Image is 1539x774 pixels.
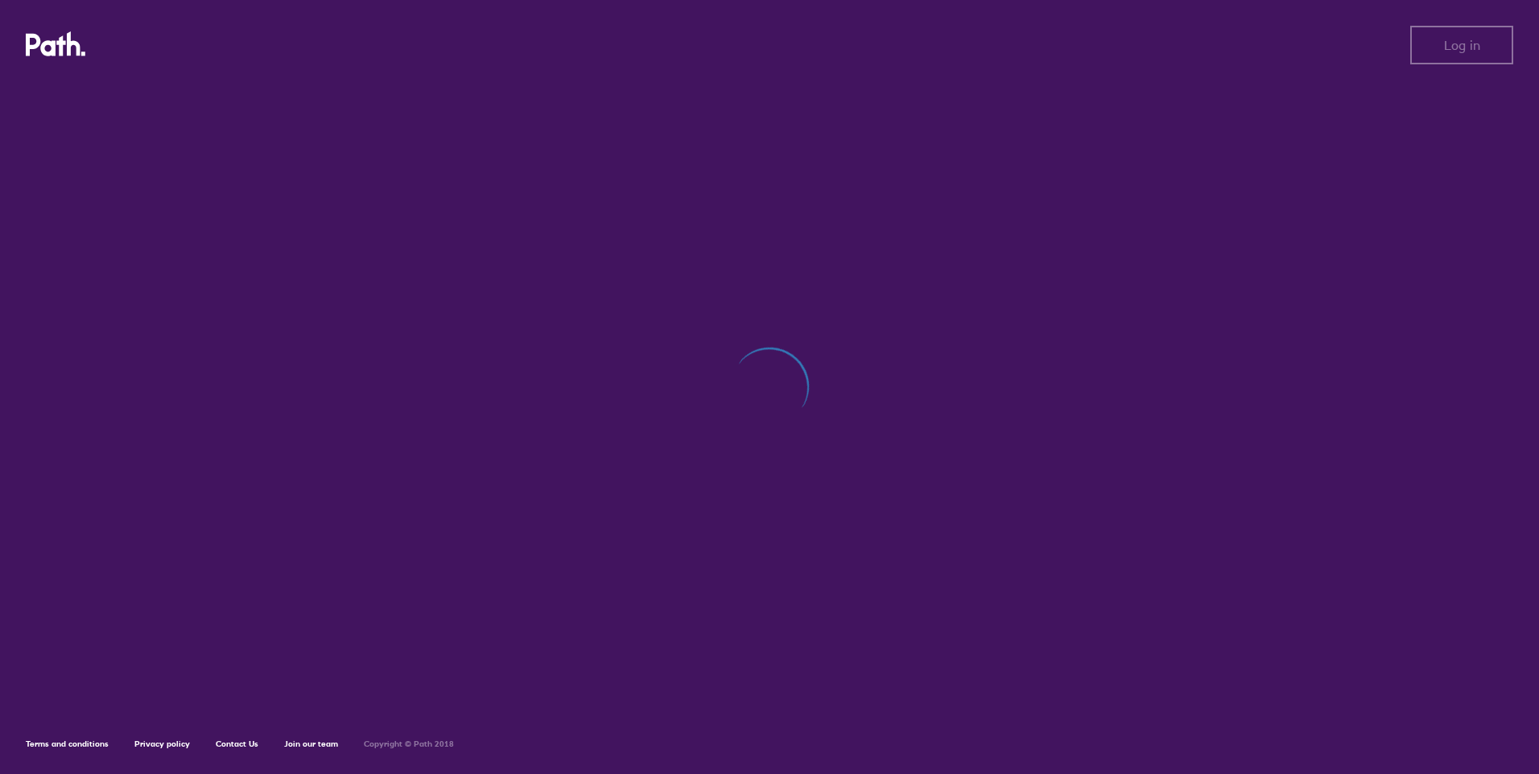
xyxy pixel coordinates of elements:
[134,739,190,749] a: Privacy policy
[364,739,454,749] h6: Copyright © Path 2018
[1410,26,1513,64] button: Log in
[1444,38,1480,52] span: Log in
[284,739,338,749] a: Join our team
[216,739,258,749] a: Contact Us
[26,739,109,749] a: Terms and conditions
